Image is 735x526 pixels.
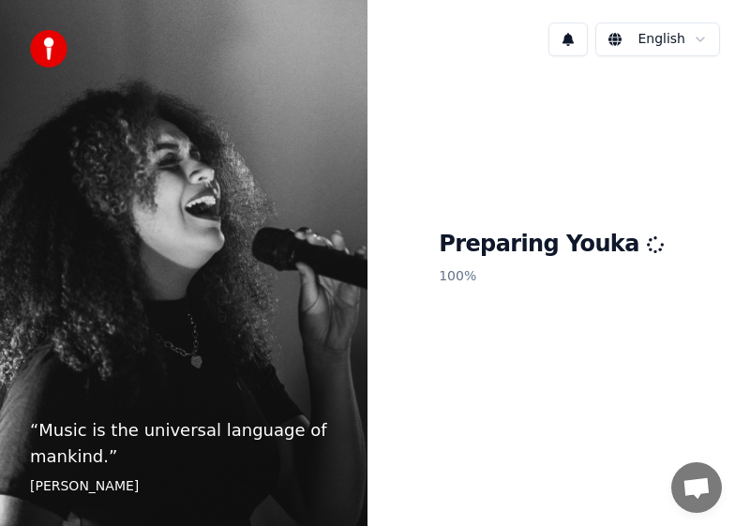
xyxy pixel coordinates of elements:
[30,417,337,470] p: “ Music is the universal language of mankind. ”
[439,260,664,293] p: 100 %
[30,477,337,496] footer: [PERSON_NAME]
[671,462,722,513] a: Öppna chatt
[30,30,67,68] img: youka
[439,230,664,260] h1: Preparing Youka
